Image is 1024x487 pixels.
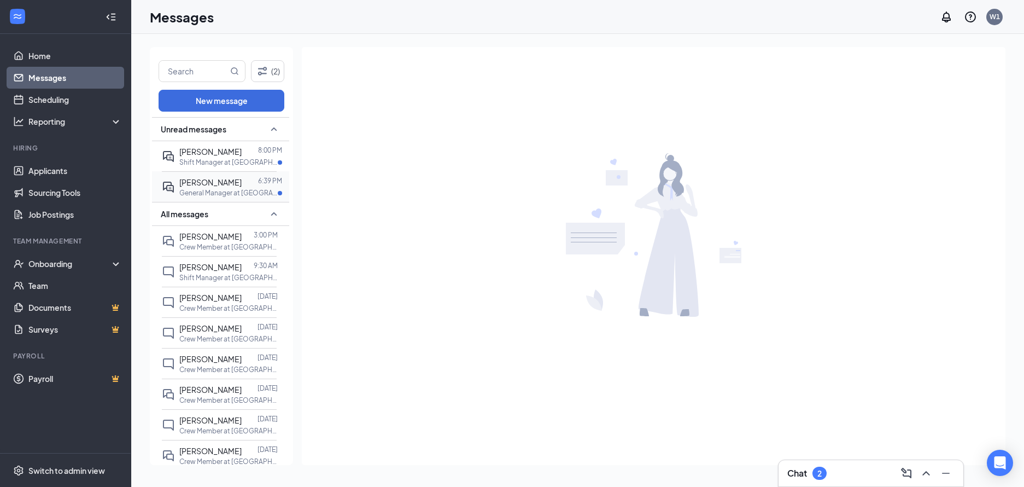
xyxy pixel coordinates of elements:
[106,11,116,22] svg: Collapse
[150,8,214,26] h1: Messages
[990,12,1000,21] div: W1
[179,385,242,395] span: [PERSON_NAME]
[258,414,278,424] p: [DATE]
[28,89,122,111] a: Scheduling
[28,318,122,340] a: SurveysCrown
[179,147,242,156] span: [PERSON_NAME]
[162,449,175,462] svg: DoubleChat
[179,354,242,364] span: [PERSON_NAME]
[179,365,278,374] p: Crew Member at [GEOGRAPHIC_DATA]
[256,65,269,78] svg: Filter
[162,419,175,432] svg: ChatInactive
[258,384,278,393] p: [DATE]
[179,446,242,456] span: [PERSON_NAME]
[159,90,284,112] button: New message
[28,275,122,297] a: Team
[787,467,807,479] h3: Chat
[917,465,935,482] button: ChevronUp
[179,304,278,313] p: Crew Member at [GEOGRAPHIC_DATA]
[267,207,280,221] svg: SmallChevronUp
[162,296,175,309] svg: ChatInactive
[28,258,113,269] div: Onboarding
[179,242,278,252] p: Crew Member at [GEOGRAPHIC_DATA]
[162,150,175,163] svg: ActiveDoubleChat
[179,262,242,272] span: [PERSON_NAME]
[159,61,228,82] input: Search
[28,182,122,204] a: Sourcing Tools
[161,124,226,135] span: Unread messages
[258,292,278,301] p: [DATE]
[258,176,282,185] p: 6:39 PM
[162,388,175,401] svg: DoubleChat
[964,10,977,24] svg: QuestionInfo
[179,415,242,425] span: [PERSON_NAME]
[254,230,278,240] p: 3:00 PM
[179,426,278,436] p: Crew Member at [GEOGRAPHIC_DATA]
[13,465,24,476] svg: Settings
[28,67,122,89] a: Messages
[179,293,242,303] span: [PERSON_NAME]
[28,297,122,318] a: DocumentsCrown
[13,236,120,246] div: Team Management
[230,67,239,76] svg: MagnifyingGlass
[13,143,120,153] div: Hiring
[179,188,278,198] p: General Manager at [GEOGRAPHIC_DATA]
[179,231,242,241] span: [PERSON_NAME]
[258,445,278,454] p: [DATE]
[13,351,120,361] div: Payroll
[937,465,955,482] button: Minimize
[251,60,284,82] button: Filter (2)
[940,10,953,24] svg: Notifications
[161,208,208,219] span: All messages
[162,235,175,248] svg: DoubleChat
[162,327,175,340] svg: ChatInactive
[28,116,122,127] div: Reporting
[258,322,278,332] p: [DATE]
[179,396,278,405] p: Crew Member at [GEOGRAPHIC_DATA]
[28,368,122,390] a: PayrollCrown
[162,357,175,370] svg: ChatInactive
[987,450,1013,476] div: Open Intercom Messenger
[28,45,122,67] a: Home
[258,353,278,362] p: [DATE]
[817,469,822,478] div: 2
[920,467,933,480] svg: ChevronUp
[179,273,278,282] p: Shift Manager at [GEOGRAPHIC_DATA]
[939,467,952,480] svg: Minimize
[179,177,242,187] span: [PERSON_NAME]
[28,465,105,476] div: Switch to admin view
[258,146,282,155] p: 8:00 PM
[13,258,24,269] svg: UserCheck
[179,334,278,344] p: Crew Member at [GEOGRAPHIC_DATA]
[28,204,122,225] a: Job Postings
[179,158,278,167] p: Shift Manager at [GEOGRAPHIC_DATA]
[900,467,913,480] svg: ComposeMessage
[162,265,175,279] svg: ChatInactive
[898,465,915,482] button: ComposeMessage
[28,160,122,182] a: Applicants
[162,181,175,194] svg: ActiveDoubleChat
[179,323,242,333] span: [PERSON_NAME]
[13,116,24,127] svg: Analysis
[267,123,280,136] svg: SmallChevronUp
[179,457,278,466] p: Crew Member at [GEOGRAPHIC_DATA]
[12,11,23,22] svg: WorkstreamLogo
[254,261,278,270] p: 9:30 AM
